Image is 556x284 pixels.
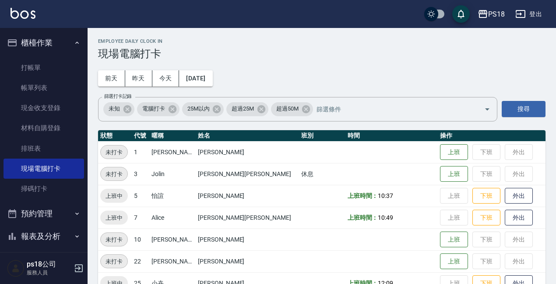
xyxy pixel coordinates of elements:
[103,102,134,116] div: 未知
[4,202,84,225] button: 預約管理
[345,130,438,142] th: 時間
[4,139,84,159] a: 排班表
[502,101,545,117] button: 搜尋
[132,207,149,229] td: 7
[100,191,128,201] span: 上班中
[98,38,545,44] h2: Employee Daily Clock In
[132,130,149,142] th: 代號
[149,229,196,250] td: [PERSON_NAME]
[196,250,299,272] td: [PERSON_NAME]
[27,269,71,277] p: 服務人員
[98,130,132,142] th: 狀態
[132,229,149,250] td: 10
[101,235,127,244] span: 未打卡
[101,148,127,157] span: 未打卡
[103,104,125,113] span: 未知
[100,213,128,222] span: 上班中
[98,48,545,60] h3: 現場電腦打卡
[149,163,196,185] td: Jolin
[196,207,299,229] td: [PERSON_NAME][PERSON_NAME]
[137,104,170,113] span: 電腦打卡
[440,232,468,248] button: 上班
[480,102,494,116] button: Open
[4,58,84,78] a: 打帳單
[4,78,84,98] a: 帳單列表
[101,170,127,179] span: 未打卡
[271,104,304,113] span: 超過50M
[132,250,149,272] td: 22
[196,130,299,142] th: 姓名
[472,188,500,204] button: 下班
[132,141,149,163] td: 1
[4,31,84,54] button: 櫃檯作業
[348,192,378,199] b: 上班時間：
[182,102,224,116] div: 25M以內
[4,98,84,118] a: 現金收支登錄
[179,70,212,87] button: [DATE]
[104,93,132,100] label: 篩選打卡記錄
[226,102,268,116] div: 超過25M
[149,130,196,142] th: 暱稱
[182,104,215,113] span: 25M以內
[512,6,545,22] button: 登出
[149,141,196,163] td: [PERSON_NAME]
[132,185,149,207] td: 5
[4,159,84,179] a: 現場電腦打卡
[196,163,299,185] td: [PERSON_NAME][PERSON_NAME]
[474,5,508,23] button: PS18
[27,260,71,269] h5: ps18公司
[299,163,345,185] td: 休息
[378,192,393,199] span: 10:37
[440,253,468,270] button: 上班
[196,185,299,207] td: [PERSON_NAME]
[149,207,196,229] td: Alice
[271,102,313,116] div: 超過50M
[488,9,505,20] div: PS18
[101,257,127,266] span: 未打卡
[137,102,179,116] div: 電腦打卡
[452,5,470,23] button: save
[149,250,196,272] td: [PERSON_NAME]
[4,118,84,138] a: 材料自購登錄
[472,210,500,226] button: 下班
[348,214,378,221] b: 上班時間：
[226,104,259,113] span: 超過25M
[440,144,468,160] button: 上班
[314,101,469,117] input: 篩選條件
[152,70,179,87] button: 今天
[4,225,84,248] button: 報表及分析
[378,214,393,221] span: 10:49
[98,70,125,87] button: 前天
[132,163,149,185] td: 3
[7,260,25,277] img: Person
[125,70,152,87] button: 昨天
[505,188,533,204] button: 外出
[4,247,84,270] button: 客戶管理
[4,179,84,199] a: 掃碼打卡
[149,185,196,207] td: 怡諠
[440,166,468,182] button: 上班
[11,8,35,19] img: Logo
[505,210,533,226] button: 外出
[196,141,299,163] td: [PERSON_NAME]
[196,229,299,250] td: [PERSON_NAME]
[438,130,545,142] th: 操作
[299,130,345,142] th: 班別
